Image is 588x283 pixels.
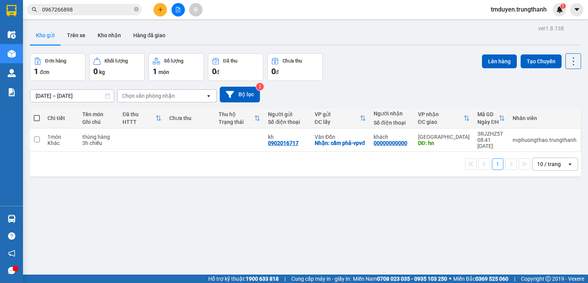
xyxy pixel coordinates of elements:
[477,131,505,137] div: 3RJZHZ5T
[82,119,115,125] div: Ghi chú
[271,67,276,76] span: 0
[374,140,407,146] div: 00000000000
[99,69,105,75] span: kg
[212,67,216,76] span: 0
[482,54,517,68] button: Lên hàng
[219,111,254,117] div: Thu hộ
[93,67,98,76] span: 0
[47,115,75,121] div: Chi tiết
[374,110,410,117] div: Người nhận
[556,6,563,13] img: icon-new-feature
[449,277,451,280] span: ⚪️
[8,88,16,96] img: solution-icon
[283,58,302,64] div: Chưa thu
[32,7,37,12] span: search
[453,275,508,283] span: Miền Bắc
[477,119,499,125] div: Ngày ĐH
[8,267,15,274] span: message
[134,6,139,13] span: close-circle
[374,120,410,126] div: Số điện thoại
[477,137,505,149] div: 08:41 [DATE]
[284,275,286,283] span: |
[291,275,351,283] span: Cung cấp máy in - giấy in:
[475,276,508,282] strong: 0369 525 060
[374,134,410,140] div: khách
[47,140,75,146] div: Khác
[119,108,165,128] th: Toggle SortBy
[91,26,127,44] button: Kho nhận
[220,87,260,102] button: Bộ lọc
[82,111,115,117] div: Tên món
[268,134,307,140] div: kh
[560,3,566,9] sup: 1
[122,111,155,117] div: Đã thu
[267,53,323,81] button: Chưa thu0đ
[492,158,503,170] button: 1
[315,140,366,146] div: Nhận: cẩm phả-vpvđ
[562,3,564,9] span: 1
[189,3,203,16] button: aim
[134,7,139,12] span: close-circle
[414,108,474,128] th: Toggle SortBy
[164,58,183,64] div: Số lượng
[521,54,562,68] button: Tạo Chuyến
[418,140,470,146] div: DĐ: hn
[158,69,169,75] span: món
[219,119,254,125] div: Trạng thái
[311,108,370,128] th: Toggle SortBy
[8,215,16,223] img: warehouse-icon
[89,53,145,81] button: Khối lượng0kg
[223,58,237,64] div: Đã thu
[268,140,299,146] div: 0902016717
[153,67,157,76] span: 1
[276,69,279,75] span: đ
[268,119,307,125] div: Số điện thoại
[477,111,499,117] div: Mã GD
[268,111,307,117] div: Người gửi
[42,5,132,14] input: Tìm tên, số ĐT hoặc mã đơn
[256,83,264,90] sup: 2
[127,26,171,44] button: Hàng đã giao
[537,160,561,168] div: 10 / trang
[8,69,16,77] img: warehouse-icon
[315,111,360,117] div: VP gửi
[40,69,49,75] span: đơn
[418,134,470,140] div: [GEOGRAPHIC_DATA]
[30,53,85,81] button: Đơn hàng1đơn
[418,119,464,125] div: ĐC giao
[82,134,115,146] div: thùng hàng 3h chiều
[567,161,573,167] svg: open
[8,31,16,39] img: warehouse-icon
[122,119,155,125] div: HTTT
[154,3,167,16] button: plus
[122,92,175,100] div: Chọn văn phòng nhận
[246,276,279,282] strong: 1900 633 818
[377,276,447,282] strong: 0708 023 035 - 0935 103 250
[34,67,38,76] span: 1
[216,69,219,75] span: đ
[315,119,360,125] div: ĐC lấy
[8,50,16,58] img: warehouse-icon
[315,134,366,140] div: Vân Đồn
[7,5,16,16] img: logo-vxr
[546,276,551,281] span: copyright
[573,6,580,13] span: caret-down
[513,137,577,143] div: nvphuongthao.trungthanh
[30,26,61,44] button: Kho gửi
[149,53,204,81] button: Số lượng1món
[570,3,583,16] button: caret-down
[8,232,15,240] span: question-circle
[353,275,447,283] span: Miền Nam
[208,53,263,81] button: Đã thu0đ
[474,108,509,128] th: Toggle SortBy
[171,3,185,16] button: file-add
[206,93,212,99] svg: open
[215,108,264,128] th: Toggle SortBy
[169,115,211,121] div: Chưa thu
[47,134,75,140] div: 1 món
[45,58,66,64] div: Đơn hàng
[175,7,181,12] span: file-add
[513,115,577,121] div: Nhân viên
[208,275,279,283] span: Hỗ trợ kỹ thuật:
[61,26,91,44] button: Trên xe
